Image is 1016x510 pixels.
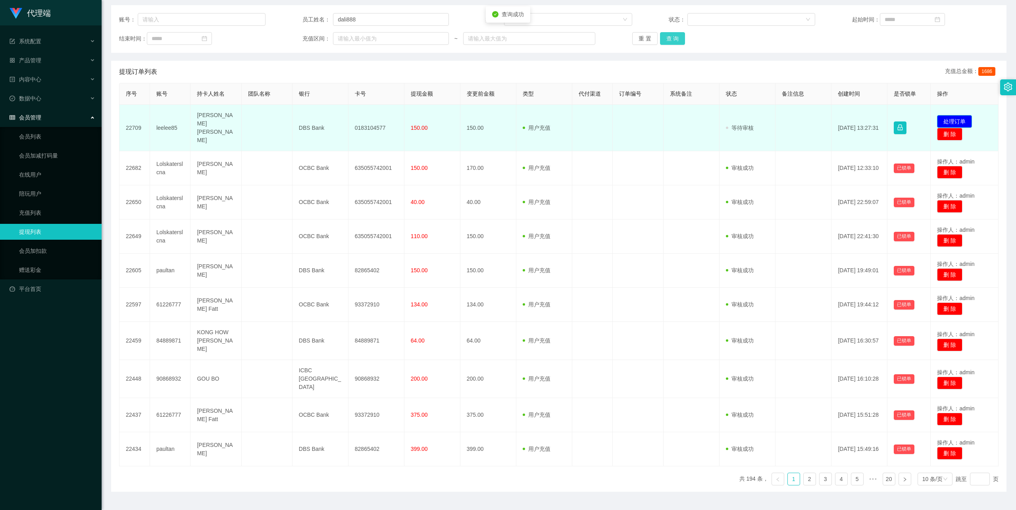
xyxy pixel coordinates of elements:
td: 82865402 [348,432,404,466]
td: Lolskaterslcna [150,151,191,185]
li: 2 [803,473,816,485]
button: 已锁单 [894,336,914,346]
button: 已锁单 [894,164,914,173]
a: 2 [804,473,816,485]
span: 审核成功 [726,301,754,308]
td: 40.00 [460,185,516,219]
span: 用户充值 [523,165,550,171]
td: [PERSON_NAME] [190,185,241,219]
td: [DATE] 12:33:10 [831,151,887,185]
span: 用户充值 [523,412,550,418]
td: 0183104577 [348,105,404,151]
i: 图标: check-circle-o [10,96,15,101]
span: 操作人：admin [937,295,974,301]
li: 4 [835,473,848,485]
h1: 代理端 [27,0,51,26]
td: 22448 [119,360,150,398]
a: 会员加减打码量 [19,148,95,164]
td: 134.00 [460,288,516,322]
span: 持卡人姓名 [197,90,225,97]
span: 操作 [937,90,948,97]
span: 399.00 [411,446,428,452]
i: 图标: setting [1004,83,1012,91]
span: 产品管理 [10,57,41,64]
span: 操作人：admin [937,439,974,446]
i: 图标: down [943,477,948,482]
span: 提现金额 [411,90,433,97]
td: DBS Bank [292,105,348,151]
span: 充值区间： [302,35,333,43]
td: [DATE] 13:27:31 [831,105,887,151]
span: 审核成功 [726,337,754,344]
td: 82865402 [348,254,404,288]
span: 卡号 [355,90,366,97]
button: 已锁单 [894,410,914,420]
td: Lolskaterslcna [150,219,191,254]
a: 会员列表 [19,129,95,144]
img: logo.9652507e.png [10,8,22,19]
span: 账号： [119,15,138,24]
td: ICBC [GEOGRAPHIC_DATA] [292,360,348,398]
button: 已锁单 [894,374,914,384]
a: 5 [851,473,863,485]
td: [PERSON_NAME] Fatt [190,398,241,432]
button: 已锁单 [894,300,914,310]
div: 跳至 页 [956,473,999,485]
td: 93372910 [348,288,404,322]
a: 会员加扣款 [19,243,95,259]
span: 系统配置 [10,38,41,44]
button: 删 除 [937,268,962,281]
td: 635055742001 [348,151,404,185]
td: OCBC Bank [292,288,348,322]
button: 删 除 [937,166,962,179]
span: ••• [867,473,879,485]
a: 充值列表 [19,205,95,221]
span: ~ [449,35,463,43]
span: 用户充值 [523,233,550,239]
span: 操作人：admin [937,405,974,412]
td: 64.00 [460,322,516,360]
td: 22605 [119,254,150,288]
i: 图标: down [806,17,810,23]
li: 20 [883,473,895,485]
span: 审核成功 [726,233,754,239]
td: [DATE] 16:10:28 [831,360,887,398]
button: 已锁单 [894,266,914,275]
span: 用户充值 [523,267,550,273]
button: 已锁单 [894,232,914,241]
button: 图标: lock [894,121,906,134]
span: 代付渠道 [579,90,601,97]
span: 审核成功 [726,267,754,273]
td: 635055742001 [348,185,404,219]
button: 删 除 [937,339,962,351]
td: 150.00 [460,219,516,254]
span: 操作人：admin [937,261,974,267]
td: 61226777 [150,288,191,322]
li: 上一页 [772,473,784,485]
td: GOU BO [190,360,241,398]
span: 用户充值 [523,125,550,131]
i: 图标: profile [10,77,15,82]
input: 请输入最大值为 [463,32,595,45]
span: 银行 [299,90,310,97]
li: 3 [819,473,832,485]
td: [PERSON_NAME] [190,432,241,466]
span: 用户充值 [523,337,550,344]
td: 22649 [119,219,150,254]
i: 图标: calendar [935,17,940,22]
span: 用户充值 [523,446,550,452]
li: 共 194 条， [739,473,768,485]
span: 系统备注 [670,90,692,97]
div: 10 条/页 [922,473,943,485]
a: 陪玩用户 [19,186,95,202]
button: 删 除 [937,302,962,315]
span: 150.00 [411,165,428,171]
a: 20 [883,473,895,485]
span: 134.00 [411,301,428,308]
span: 200.00 [411,375,428,382]
td: [PERSON_NAME] [190,151,241,185]
td: KONG HOW [PERSON_NAME] [190,322,241,360]
a: 4 [835,473,847,485]
i: icon: check-circle [492,11,498,17]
